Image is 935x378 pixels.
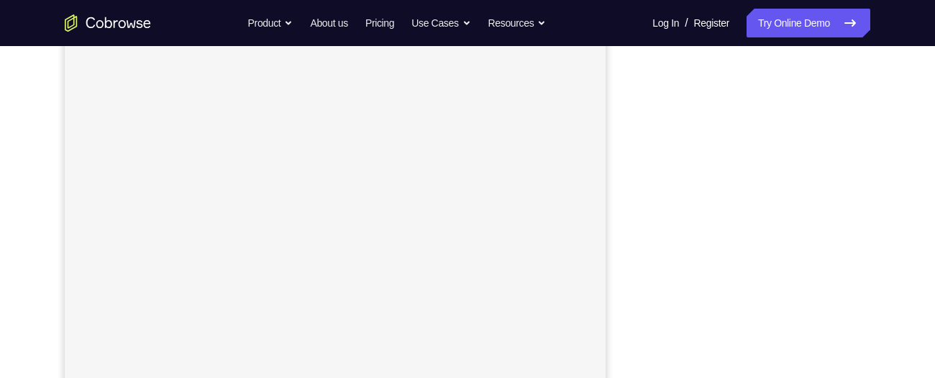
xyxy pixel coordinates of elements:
button: Use Cases [411,9,470,37]
button: Resources [488,9,547,37]
a: Go to the home page [65,14,151,32]
a: About us [310,9,347,37]
a: Pricing [365,9,394,37]
a: Try Online Demo [747,9,870,37]
button: Product [248,9,293,37]
span: / [685,14,688,32]
a: Register [694,9,729,37]
a: Log In [652,9,679,37]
